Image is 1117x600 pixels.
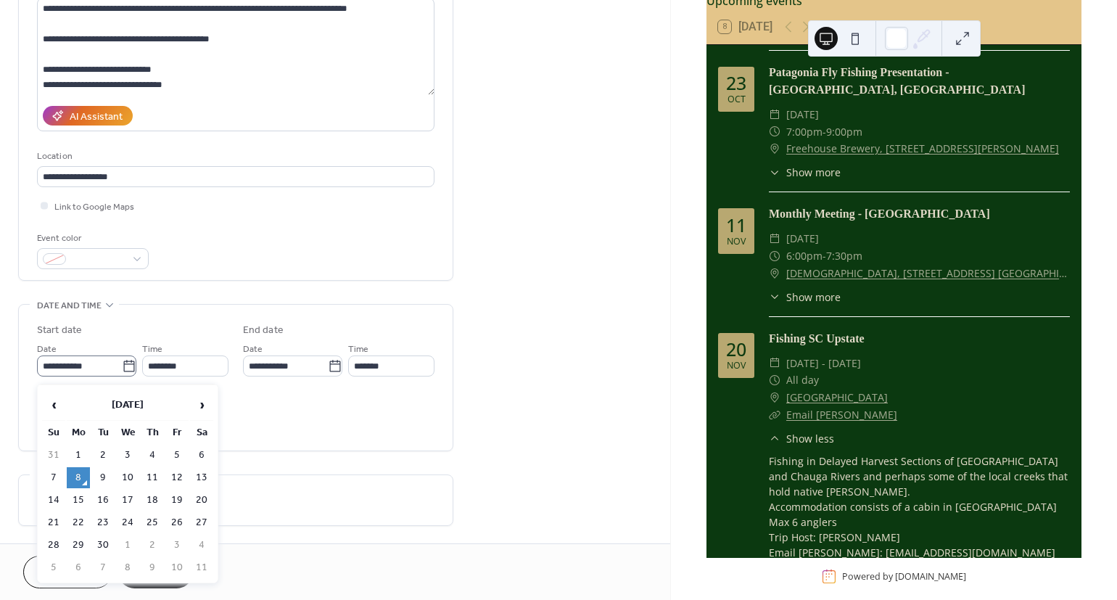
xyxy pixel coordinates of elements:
span: 7:30pm [826,247,862,265]
td: 30 [91,535,115,556]
td: 27 [190,512,213,533]
td: 9 [91,467,115,488]
div: Patagonia Fly Fishing Presentation - [GEOGRAPHIC_DATA], [GEOGRAPHIC_DATA] [769,64,1070,99]
span: Link to Google Maps [54,200,134,215]
td: 21 [42,512,65,533]
span: Date and time [37,298,102,313]
div: 20 [726,340,746,358]
span: 7:00pm [786,123,823,141]
span: 6:00pm [786,247,823,265]
div: ​ [769,431,780,446]
div: ​ [769,165,780,180]
div: ​ [769,389,780,406]
div: ​ [769,265,780,282]
td: 1 [116,535,139,556]
div: ​ [769,230,780,247]
div: Nov [727,361,746,371]
div: ​ [769,355,780,372]
td: 23 [91,512,115,533]
th: Tu [91,422,115,443]
a: Freehouse Brewery, [STREET_ADDRESS][PERSON_NAME] [786,140,1059,157]
span: [DATE] - [DATE] [786,355,861,372]
a: [DOMAIN_NAME] [895,570,966,583]
td: 8 [116,557,139,578]
td: 3 [116,445,139,466]
div: Oct [728,95,746,104]
button: AI Assistant [43,106,133,126]
button: ​Show more [769,165,841,180]
div: Event color [37,231,146,246]
th: Mo [67,422,90,443]
div: ​ [769,289,780,305]
td: 17 [116,490,139,511]
td: 25 [141,512,164,533]
td: 11 [141,467,164,488]
span: Date [243,342,263,357]
td: 11 [190,557,213,578]
span: - [823,123,826,141]
div: AI Assistant [70,110,123,125]
div: ​ [769,406,780,424]
span: Show less [786,431,834,446]
div: Location [37,149,432,164]
td: 24 [116,512,139,533]
div: Nov [727,237,746,247]
td: 20 [190,490,213,511]
td: 10 [165,557,189,578]
td: 13 [190,467,213,488]
td: 5 [165,445,189,466]
span: [DATE] [786,230,819,247]
th: Fr [165,422,189,443]
td: 15 [67,490,90,511]
div: 23 [726,74,746,92]
th: Su [42,422,65,443]
td: 28 [42,535,65,556]
div: Fishing in Delayed Harvest Sections of [GEOGRAPHIC_DATA] and Chauga Rivers and perhaps some of th... [769,453,1070,560]
td: 4 [190,535,213,556]
div: ​ [769,106,780,123]
td: 12 [165,467,189,488]
span: [DATE] [786,106,819,123]
td: 6 [67,557,90,578]
td: 9 [141,557,164,578]
td: 4 [141,445,164,466]
div: ​ [769,371,780,389]
div: 11 [726,216,746,234]
td: 16 [91,490,115,511]
td: 1 [67,445,90,466]
span: Show more [786,289,841,305]
div: Monthly Meeting - [GEOGRAPHIC_DATA] [769,205,1070,223]
span: Time [142,342,162,357]
td: 7 [91,557,115,578]
th: [DATE] [67,390,189,421]
th: Th [141,422,164,443]
span: 9:00pm [826,123,862,141]
td: 3 [165,535,189,556]
td: 6 [190,445,213,466]
th: We [116,422,139,443]
td: 2 [141,535,164,556]
td: 26 [165,512,189,533]
span: - [823,247,826,265]
td: 18 [141,490,164,511]
div: ​ [769,140,780,157]
div: ​ [769,123,780,141]
td: 5 [42,557,65,578]
td: 2 [91,445,115,466]
span: ‹ [43,390,65,419]
th: Sa [190,422,213,443]
div: Start date [37,323,82,338]
span: Time [348,342,368,357]
div: End date [243,323,284,338]
a: Email [PERSON_NAME] [786,408,897,422]
button: ​Show less [769,431,834,446]
a: [DEMOGRAPHIC_DATA], [STREET_ADDRESS] [GEOGRAPHIC_DATA], SC 29201 [786,265,1070,282]
div: Powered by [842,570,966,583]
td: 29 [67,535,90,556]
button: ​Show more [769,289,841,305]
div: ​ [769,247,780,265]
button: Cancel [23,556,112,588]
a: Fishing SC Upstate [769,332,865,345]
a: [GEOGRAPHIC_DATA] [786,389,888,406]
